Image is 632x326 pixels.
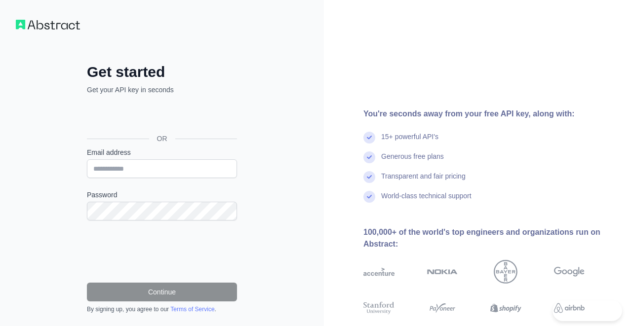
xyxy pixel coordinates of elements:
div: Generous free plans [381,151,444,171]
button: Continue [87,283,237,301]
iframe: Sign in with Google Button [82,106,240,127]
div: World-class technical support [381,191,472,211]
label: Password [87,190,237,200]
img: bayer [494,260,517,284]
img: Workflow [16,20,80,30]
img: payoneer [427,300,458,316]
img: check mark [363,132,375,144]
div: You're seconds away from your free API key, along with: [363,108,616,120]
img: google [554,260,585,284]
label: Email address [87,147,237,157]
a: Terms of Service [170,306,214,313]
img: check mark [363,151,375,163]
div: 100,000+ of the world's top engineers and organizations run on Abstract: [363,226,616,250]
div: Sign in with Google. Opens in new tab [87,106,235,127]
img: check mark [363,171,375,183]
img: check mark [363,191,375,203]
iframe: Toggle Customer Support [553,300,622,321]
img: shopify [490,300,521,316]
div: Transparent and fair pricing [381,171,466,191]
iframe: reCAPTCHA [87,232,237,271]
div: By signing up, you agree to our . [87,305,237,313]
span: OR [149,134,175,144]
p: Get your API key in seconds [87,85,237,95]
img: stanford university [363,300,395,316]
img: nokia [427,260,458,284]
div: 15+ powerful API's [381,132,438,151]
img: accenture [363,260,395,284]
h2: Get started [87,63,237,81]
